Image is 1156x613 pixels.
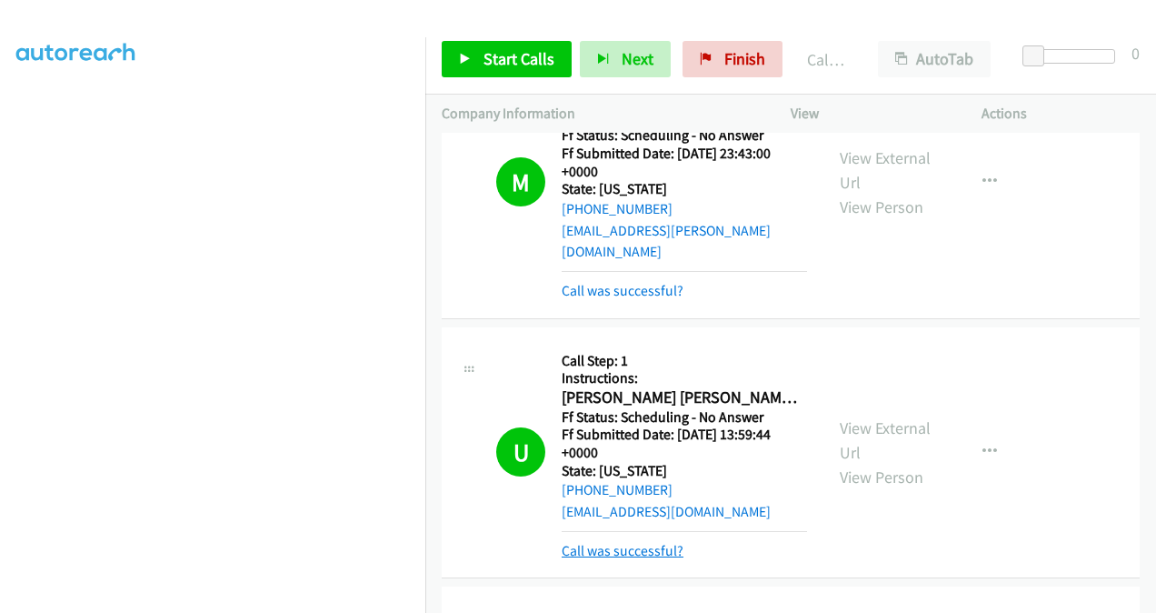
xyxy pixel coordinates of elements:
span: Finish [724,48,765,69]
h1: U [496,427,545,477]
div: 0 [1131,41,1140,65]
h5: Instructions: [562,369,807,387]
h1: M [496,157,545,206]
span: Start Calls [483,48,554,69]
a: View External Url [840,147,931,193]
div: Delay between calls (in seconds) [1031,49,1115,64]
p: View [791,103,949,125]
h5: Ff Status: Scheduling - No Answer [562,126,807,145]
p: Call Completed [807,47,845,72]
h5: State: [US_STATE] [562,462,807,480]
a: View Person [840,196,923,217]
h2: [PERSON_NAME] [PERSON_NAME] Machapur [562,387,801,408]
a: [EMAIL_ADDRESS][DOMAIN_NAME] [562,503,771,520]
a: Call was successful? [562,282,683,299]
p: Company Information [442,103,758,125]
h5: Ff Submitted Date: [DATE] 13:59:44 +0000 [562,426,807,461]
button: Next [580,41,671,77]
h5: Call Step: 1 [562,352,807,370]
h5: Ff Status: Scheduling - No Answer [562,408,807,427]
a: Start Calls [442,41,572,77]
a: [EMAIL_ADDRESS][PERSON_NAME][DOMAIN_NAME] [562,222,771,261]
a: [PHONE_NUMBER] [562,481,673,498]
h5: Ff Submitted Date: [DATE] 23:43:00 +0000 [562,145,807,180]
p: Actions [982,103,1140,125]
a: View Person [840,467,923,487]
a: View External Url [840,417,931,463]
a: Call was successful? [562,542,683,559]
a: [PHONE_NUMBER] [562,200,673,217]
h5: State: [US_STATE] [562,180,807,198]
a: Finish [683,41,782,77]
span: Next [622,48,653,69]
button: AutoTab [878,41,991,77]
